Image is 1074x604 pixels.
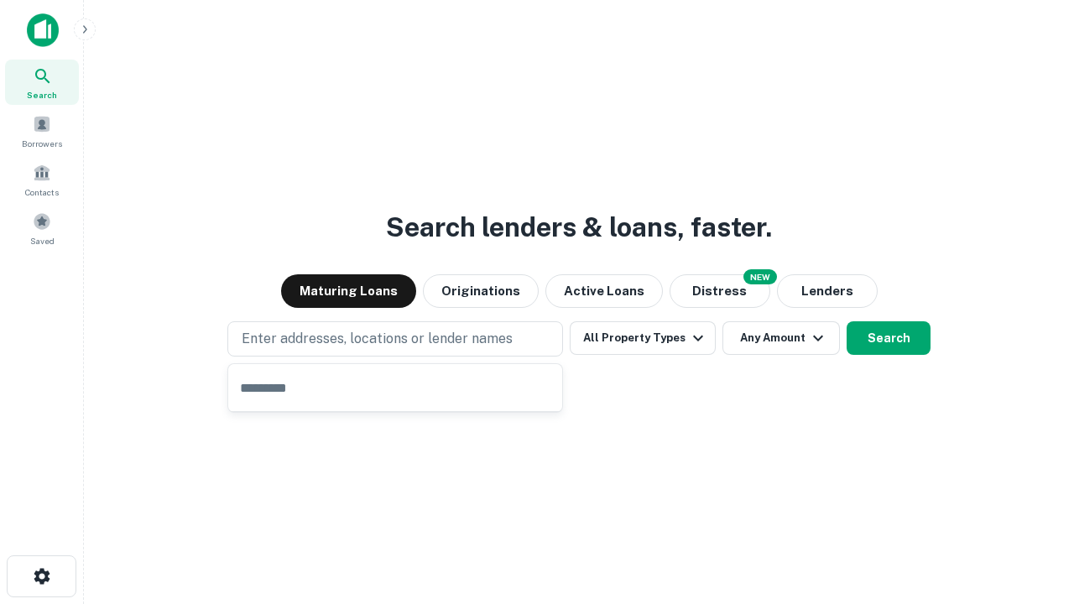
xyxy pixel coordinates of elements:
button: Search distressed loans with lien and other non-mortgage details. [670,274,770,308]
span: Contacts [25,185,59,199]
button: Any Amount [722,321,840,355]
button: Enter addresses, locations or lender names [227,321,563,357]
button: Originations [423,274,539,308]
button: Active Loans [545,274,663,308]
button: Search [847,321,931,355]
a: Saved [5,206,79,251]
img: capitalize-icon.png [27,13,59,47]
a: Contacts [5,157,79,202]
a: Borrowers [5,108,79,154]
h3: Search lenders & loans, faster. [386,207,772,247]
button: Maturing Loans [281,274,416,308]
a: Search [5,60,79,105]
span: Saved [30,234,55,247]
div: NEW [743,269,777,284]
button: Lenders [777,274,878,308]
iframe: Chat Widget [990,470,1074,550]
span: Borrowers [22,137,62,150]
button: All Property Types [570,321,716,355]
span: Search [27,88,57,102]
p: Enter addresses, locations or lender names [242,329,513,349]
